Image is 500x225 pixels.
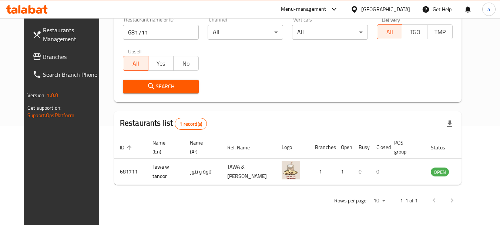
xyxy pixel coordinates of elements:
span: POS group [394,138,416,156]
div: Rows per page: [370,195,388,206]
div: [GEOGRAPHIC_DATA] [361,5,410,13]
span: Version: [27,90,46,100]
span: TMP [430,27,450,37]
td: 1 [309,159,335,185]
span: All [380,27,399,37]
h2: Restaurants list [120,118,207,130]
label: Upsell [128,49,142,54]
button: Yes [148,56,174,71]
span: Get support on: [27,103,61,113]
th: Closed [370,136,388,159]
span: No [177,58,196,69]
div: Export file [441,115,459,133]
td: 0 [353,159,370,185]
img: Tawa w tanoor [282,161,300,179]
span: Name (En) [152,138,175,156]
span: 1.0.0 [47,90,58,100]
th: Open [335,136,353,159]
span: ID [120,143,134,152]
span: Search Branch Phone [43,70,101,79]
button: Search [123,80,199,93]
th: Branches [309,136,335,159]
span: Branches [43,52,101,61]
th: Busy [353,136,370,159]
td: Tawa w tanoor [147,159,184,185]
span: TGO [405,27,425,37]
button: TMP [427,24,453,39]
span: 1 record(s) [175,120,207,128]
input: Search for restaurant name or ID.. [123,25,199,40]
button: No [173,56,199,71]
span: Name (Ar) [190,138,212,156]
a: Support.OpsPlatform [27,110,74,120]
div: OPEN [431,168,449,176]
p: Rows per page: [334,196,368,205]
span: Yes [151,58,171,69]
button: All [123,56,148,71]
td: 1 [335,159,353,185]
div: Menu-management [281,5,326,14]
span: All [126,58,145,69]
span: a [487,5,490,13]
td: 681711 [114,159,147,185]
a: Branches [27,48,107,66]
th: Logo [276,136,309,159]
span: Status [431,143,455,152]
label: Delivery [382,17,400,22]
button: All [377,24,402,39]
p: 1-1 of 1 [400,196,418,205]
span: Restaurants Management [43,26,101,43]
span: OPEN [431,168,449,176]
button: TGO [402,24,427,39]
a: Search Branch Phone [27,66,107,83]
td: TAWA & [PERSON_NAME] [221,159,276,185]
a: Restaurants Management [27,21,107,48]
span: Search [129,82,193,91]
div: All [292,25,368,40]
span: Ref. Name [227,143,259,152]
div: All [208,25,283,40]
table: enhanced table [114,136,489,185]
td: تاوة و تنور [184,159,221,185]
td: 0 [370,159,388,185]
